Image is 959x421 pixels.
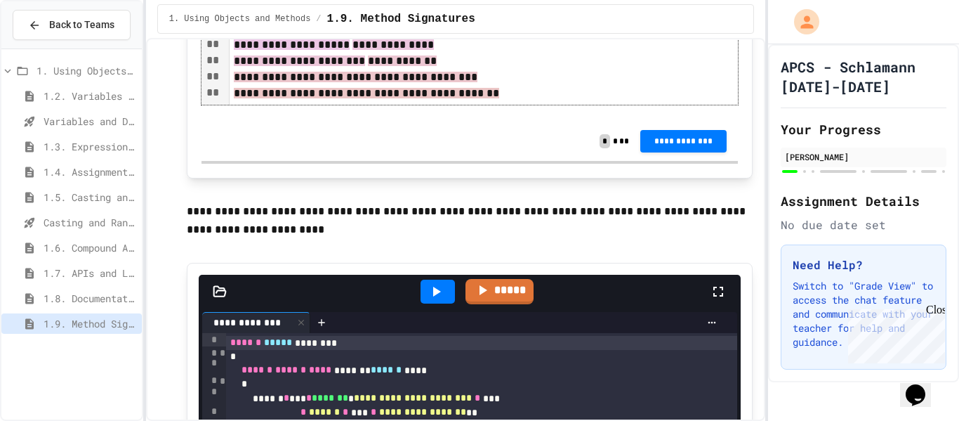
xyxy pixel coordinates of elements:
[785,150,942,163] div: [PERSON_NAME]
[793,279,934,349] p: Switch to "Grade View" to access the chat feature and communicate with your teacher for help and ...
[781,191,946,211] h2: Assignment Details
[44,291,136,306] span: 1.8. Documentation with Comments and Preconditions
[781,57,946,96] h1: APCS - Schlamann [DATE]-[DATE]
[316,13,321,25] span: /
[44,215,136,230] span: Casting and Ranges of variables - Quiz
[781,119,946,139] h2: Your Progress
[13,10,131,40] button: Back to Teams
[44,240,136,255] span: 1.6. Compound Assignment Operators
[44,114,136,129] span: Variables and Data Types - Quiz
[44,266,136,280] span: 1.7. APIs and Libraries
[44,164,136,179] span: 1.4. Assignment and Input
[44,139,136,154] span: 1.3. Expressions and Output [New]
[779,6,823,38] div: My Account
[781,216,946,233] div: No due date set
[169,13,311,25] span: 1. Using Objects and Methods
[900,365,945,407] iframe: chat widget
[327,11,475,27] span: 1.9. Method Signatures
[44,89,136,103] span: 1.2. Variables and Data Types
[37,63,136,78] span: 1. Using Objects and Methods
[44,190,136,205] span: 1.5. Casting and Ranges of Values
[842,304,945,363] iframe: chat widget
[6,6,97,89] div: Chat with us now!Close
[44,316,136,331] span: 1.9. Method Signatures
[793,257,934,273] h3: Need Help?
[49,18,114,32] span: Back to Teams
